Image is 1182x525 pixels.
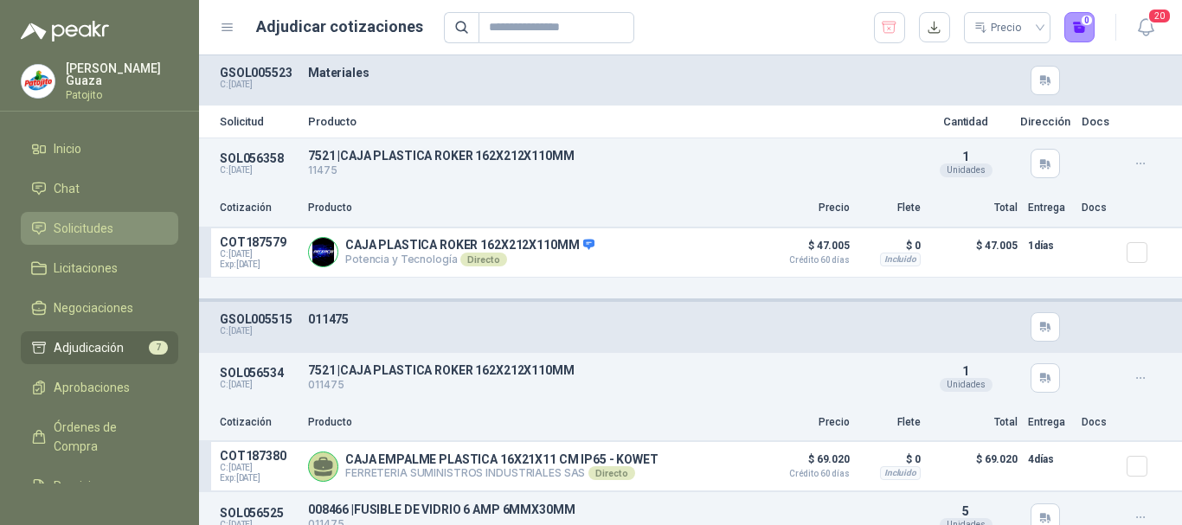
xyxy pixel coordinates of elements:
p: $ 47.005 [763,235,850,265]
span: C: [DATE] [220,249,298,259]
p: GSOL005515 [220,312,298,326]
p: Patojito [66,90,178,100]
p: Materiales [308,66,912,80]
p: SOL056534 [220,366,298,380]
p: Producto [308,116,912,127]
div: Unidades [940,163,992,177]
div: Directo [588,466,634,480]
p: SOL056358 [220,151,298,165]
div: Directo [460,253,506,266]
p: Producto [308,200,753,216]
p: FERRETERIA SUMINISTROS INDUSTRIALES SAS [345,466,658,480]
p: Flete [860,200,921,216]
p: $ 47.005 [931,235,1018,270]
span: Órdenes de Compra [54,418,162,456]
p: $ 0 [860,235,921,256]
p: GSOL005523 [220,66,298,80]
a: Inicio [21,132,178,165]
a: Aprobaciones [21,371,178,404]
p: $ 69.020 [763,449,850,478]
p: Docs [1082,200,1116,216]
img: Company Logo [309,238,337,266]
p: 008466 | FUSIBLE DE VIDRIO 6 AMP 6MMX30MM [308,503,912,516]
p: 011475 [308,377,912,394]
span: Licitaciones [54,259,118,278]
span: 1 [962,150,969,163]
p: Cotización [220,414,298,431]
a: Órdenes de Compra [21,411,178,463]
div: Incluido [880,253,921,266]
span: 7 [149,341,168,355]
p: $ 0 [860,449,921,470]
p: 7521 | CAJA PLASTICA ROKER 162X212X110MM [308,149,912,163]
p: SOL056525 [220,506,298,520]
span: Solicitudes [54,219,113,238]
p: Docs [1082,414,1116,431]
p: Total [931,414,1018,431]
img: Logo peakr [21,21,109,42]
span: Exp: [DATE] [220,473,298,483]
span: 1 [962,364,969,378]
img: Company Logo [22,65,55,98]
button: 0 [1064,12,1095,43]
p: C: [DATE] [220,380,298,390]
p: COT187579 [220,235,298,249]
div: Unidades [940,378,992,392]
p: Entrega [1028,200,1071,216]
p: Cantidad [922,116,1009,127]
span: C: [DATE] [220,463,298,473]
p: CAJA EMPALME PLASTICA 16X21X11 CM IP65 - KOWET [345,452,658,466]
span: 20 [1147,8,1172,24]
p: Dirección [1019,116,1071,127]
p: C: [DATE] [220,326,298,336]
span: 5 [962,504,969,518]
p: C: [DATE] [220,80,298,90]
span: Adjudicación [54,338,124,357]
p: C: [DATE] [220,165,298,176]
span: Inicio [54,139,81,158]
p: COT187380 [220,449,298,463]
div: Precio [974,15,1025,41]
a: Licitaciones [21,252,178,285]
a: Adjudicación7 [21,331,178,364]
span: Crédito 60 días [763,470,850,478]
a: Negociaciones [21,291,178,324]
span: Exp: [DATE] [220,259,298,270]
p: Solicitud [220,116,298,127]
p: CAJA PLASTICA ROKER 162X212X110MM [345,238,594,253]
p: Potencia y Tecnología [345,253,594,266]
p: Entrega [1028,414,1071,431]
a: Remisiones [21,470,178,503]
a: Chat [21,172,178,205]
p: Total [931,200,1018,216]
span: Aprobaciones [54,378,130,397]
p: Precio [763,200,850,216]
p: Producto [308,414,753,431]
span: Remisiones [54,477,118,496]
h1: Adjudicar cotizaciones [256,15,423,39]
p: 11475 [308,163,912,179]
p: 7521 | CAJA PLASTICA ROKER 162X212X110MM [308,363,912,377]
p: Precio [763,414,850,431]
p: 011475 [308,312,912,326]
button: 20 [1130,12,1161,43]
p: Flete [860,414,921,431]
p: 1 días [1028,235,1071,256]
p: $ 69.020 [931,449,1018,483]
span: Crédito 60 días [763,256,850,265]
p: Cotización [220,200,298,216]
a: Solicitudes [21,212,178,245]
p: 4 días [1028,449,1071,470]
div: Incluido [880,466,921,480]
span: Negociaciones [54,298,133,317]
p: Docs [1082,116,1116,127]
p: [PERSON_NAME] Guaza [66,62,178,86]
span: Chat [54,179,80,198]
